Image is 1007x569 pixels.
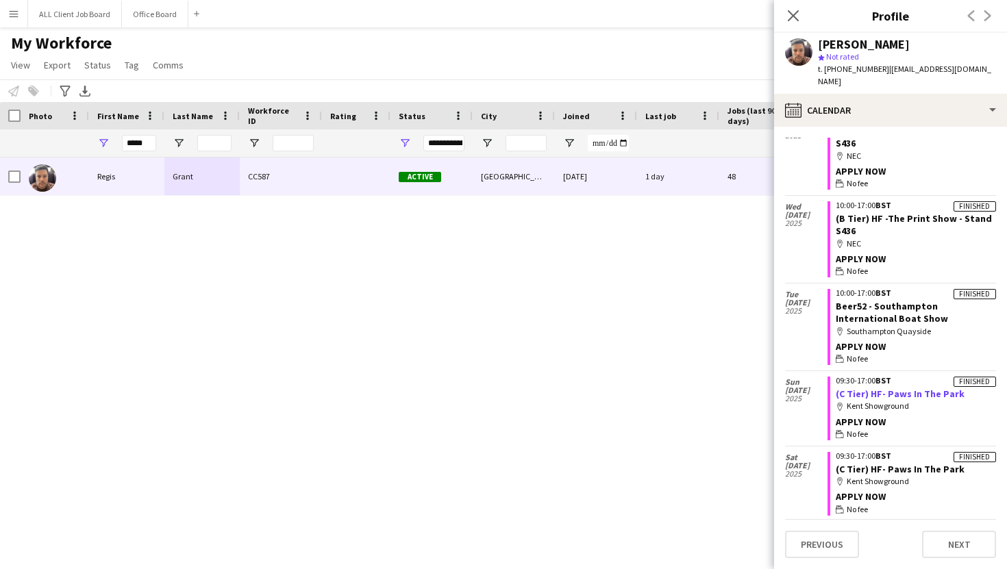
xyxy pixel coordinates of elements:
[481,137,493,149] button: Open Filter Menu
[836,340,996,353] div: APPLY NOW
[28,1,122,27] button: ALL Client Job Board
[836,452,996,460] div: 09:30-17:00
[555,157,637,195] div: [DATE]
[847,177,868,190] span: No fee
[785,394,828,403] span: 2025
[836,475,996,488] div: Kent Showground
[875,451,891,461] span: BST
[248,105,297,126] span: Workforce ID
[240,157,322,195] div: CC587
[785,307,828,315] span: 2025
[847,265,868,277] span: No fee
[97,111,139,121] span: First Name
[506,135,547,151] input: City Filter Input
[122,135,156,151] input: First Name Filter Input
[836,400,996,412] div: Kent Showground
[836,490,996,503] div: APPLY NOW
[826,51,859,62] span: Not rated
[836,300,948,325] a: Beer52 - Southampton International Boat Show
[785,219,828,227] span: 2025
[818,38,910,51] div: [PERSON_NAME]
[836,201,996,210] div: 10:00-17:00
[954,377,996,387] div: Finished
[77,83,93,99] app-action-btn: Export XLSX
[119,56,145,74] a: Tag
[836,388,965,400] a: (C Tier) HF- Paws In The Park
[785,203,828,211] span: Wed
[84,59,111,71] span: Status
[847,503,868,516] span: No fee
[399,172,441,182] span: Active
[330,111,356,121] span: Rating
[5,56,36,74] a: View
[89,157,164,195] div: Regis
[473,157,555,195] div: [GEOGRAPHIC_DATA]
[248,137,260,149] button: Open Filter Menu
[29,111,52,121] span: Photo
[954,289,996,299] div: Finished
[785,470,828,478] span: 2025
[785,378,828,386] span: Sun
[836,150,996,162] div: NEC
[147,56,189,74] a: Comms
[818,64,991,86] span: | [EMAIL_ADDRESS][DOMAIN_NAME]
[836,253,996,265] div: APPLY NOW
[785,531,859,558] button: Previous
[125,59,139,71] span: Tag
[847,353,868,365] span: No fee
[847,428,868,440] span: No fee
[875,375,891,385] span: BST
[836,238,996,250] div: NEC
[79,56,116,74] a: Status
[785,290,828,299] span: Tue
[399,111,425,121] span: Status
[785,131,828,140] span: 2025
[38,56,76,74] a: Export
[97,137,110,149] button: Open Filter Menu
[153,59,184,71] span: Comms
[836,125,992,149] a: (B Tier) HF -The Print Show - Stand S436
[836,463,965,475] a: (C Tier) HF- Paws In The Park
[785,461,828,470] span: [DATE]
[785,453,828,461] span: Sat
[875,288,891,298] span: BST
[836,289,996,297] div: 10:00-17:00
[11,33,112,53] span: My Workforce
[818,64,889,74] span: t. [PHONE_NUMBER]
[122,1,188,27] button: Office Board
[836,325,996,338] div: Southampton Quayside
[954,201,996,212] div: Finished
[922,531,996,558] button: Next
[563,137,575,149] button: Open Filter Menu
[273,135,314,151] input: Workforce ID Filter Input
[29,164,56,192] img: Regis Grant
[875,200,891,210] span: BST
[399,137,411,149] button: Open Filter Menu
[44,59,71,71] span: Export
[11,59,30,71] span: View
[563,111,590,121] span: Joined
[173,111,213,121] span: Last Name
[785,386,828,394] span: [DATE]
[57,83,73,99] app-action-btn: Advanced filters
[588,135,629,151] input: Joined Filter Input
[954,452,996,462] div: Finished
[164,157,240,195] div: Grant
[173,137,185,149] button: Open Filter Menu
[728,105,784,126] span: Jobs (last 90 days)
[785,211,828,219] span: [DATE]
[719,157,808,195] div: 48
[774,7,1007,25] h3: Profile
[637,157,719,195] div: 1 day
[197,135,232,151] input: Last Name Filter Input
[481,111,497,121] span: City
[836,212,992,237] a: (B Tier) HF -The Print Show - Stand S436
[836,165,996,177] div: APPLY NOW
[836,377,996,385] div: 09:30-17:00
[645,111,676,121] span: Last job
[785,299,828,307] span: [DATE]
[836,416,996,428] div: APPLY NOW
[774,94,1007,127] div: Calendar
